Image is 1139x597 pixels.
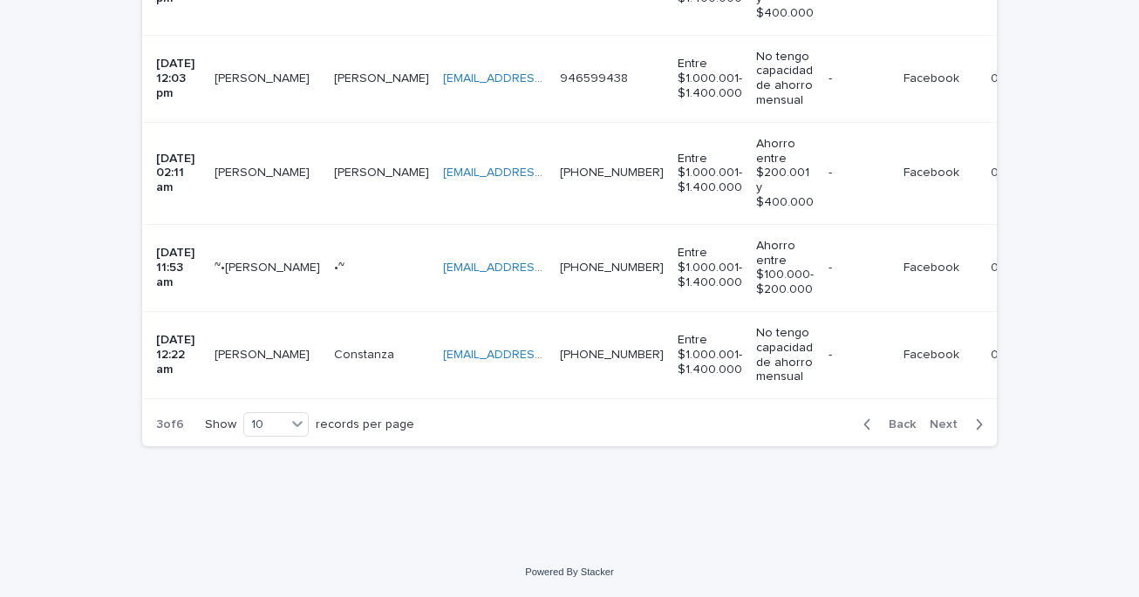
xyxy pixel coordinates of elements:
[560,261,664,274] a: [PHONE_NUMBER]
[334,162,433,180] p: Ojeda Montes
[930,418,968,431] span: Next
[443,261,640,274] a: [EMAIL_ADDRESS][DOMAIN_NAME]
[334,68,433,86] p: [PERSON_NAME]
[904,344,963,363] p: Facebook
[878,418,916,431] span: Back
[678,57,742,100] p: Entre $1.000.001- $1.400.000
[334,344,398,363] p: Constanza
[678,333,742,377] p: Entre $1.000.001- $1.400.000
[756,239,814,297] p: Ahorro entre $100.000- $200.000
[904,162,963,180] p: Facebook
[560,72,628,85] a: 946599438
[756,50,814,108] p: No tengo capacidad de ahorro mensual
[156,57,201,100] p: [DATE] 12:03 pm
[904,68,963,86] p: Facebook
[829,348,890,363] p: -
[316,417,414,432] p: records per page
[156,333,201,377] p: [DATE] 12:22 am
[443,72,640,85] a: [EMAIL_ADDRESS][DOMAIN_NAME]
[560,166,664,179] a: [PHONE_NUMBER]
[829,261,890,275] p: -
[215,344,313,363] p: [PERSON_NAME]
[215,257,324,275] p: ~•Constanza Muñoz
[334,257,348,275] p: •~
[244,416,286,434] div: 10
[142,404,198,446] p: 3 of 6
[923,417,997,432] button: Next
[215,68,313,86] p: [PERSON_NAME]
[156,152,201,195] p: [DATE] 02:11 am
[829,166,890,180] p: -
[156,246,201,289] p: [DATE] 11:53 am
[756,326,814,384] p: No tengo capacidad de ahorro mensual
[443,349,735,361] a: [EMAIL_ADDRESS][PERSON_NAME][DOMAIN_NAME]
[443,166,640,179] a: [EMAIL_ADDRESS][DOMAIN_NAME]
[829,71,890,86] p: -
[205,417,236,432] p: Show
[215,162,313,180] p: Fernando Ojeda Montes
[904,257,963,275] p: Facebook
[849,417,923,432] button: Back
[560,349,664,361] a: [PHONE_NUMBER]
[525,566,613,577] a: Powered By Stacker
[756,137,814,210] p: Ahorro entre $200.001 y $400.000
[678,152,742,195] p: Entre $1.000.001- $1.400.000
[678,246,742,289] p: Entre $1.000.001- $1.400.000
